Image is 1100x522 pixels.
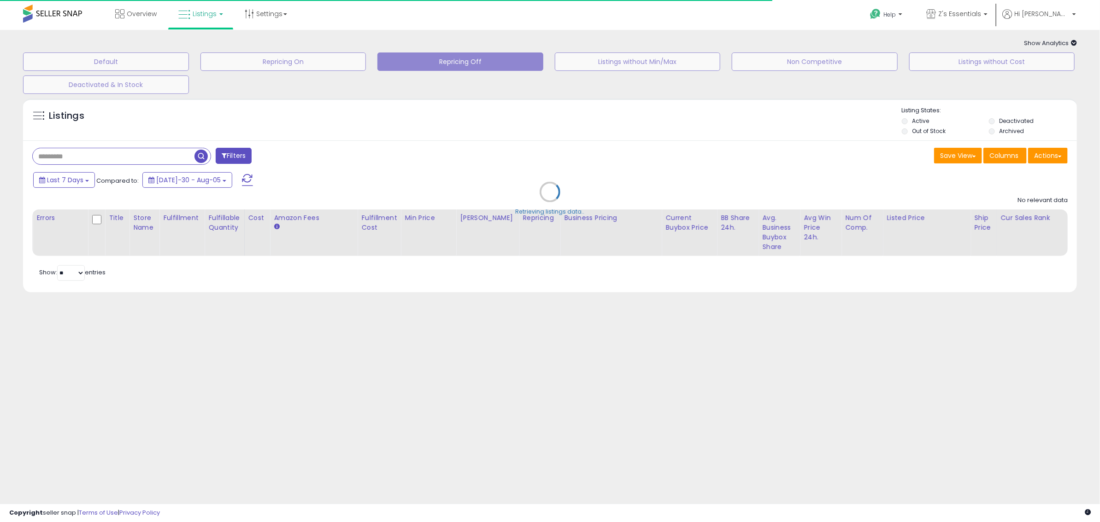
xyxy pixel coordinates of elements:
button: Listings without Min/Max [555,52,721,71]
button: Deactivated & In Stock [23,75,189,94]
i: Get Help [870,8,881,20]
span: Show Analytics [1024,39,1077,47]
button: Listings without Cost [909,52,1075,71]
button: Non Competitive [732,52,898,71]
button: Repricing On [200,52,366,71]
button: Default [23,52,189,71]
span: Z's Essentials [938,9,981,18]
span: Hi [PERSON_NAME] [1014,9,1070,18]
a: Help [863,1,912,30]
span: Overview [127,9,157,18]
div: Retrieving listings data.. [516,208,585,216]
span: Help [883,11,896,18]
span: Listings [193,9,217,18]
a: Hi [PERSON_NAME] [1002,9,1076,30]
button: Repricing Off [377,52,543,71]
